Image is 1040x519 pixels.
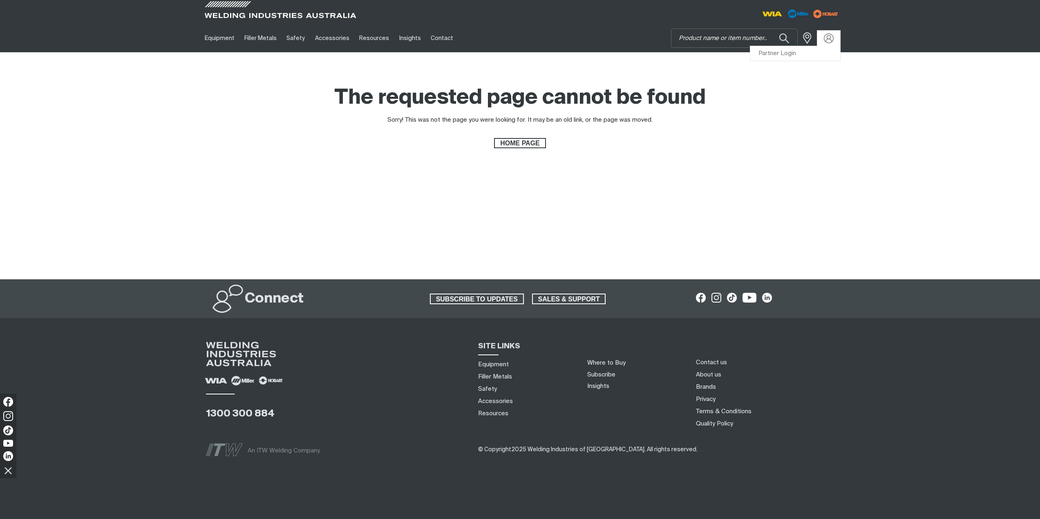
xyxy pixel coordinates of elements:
[1,463,15,477] img: hide socials
[478,343,520,350] span: SITE LINKS
[3,411,13,421] img: Instagram
[3,440,13,447] img: YouTube
[3,397,13,407] img: Facebook
[334,85,706,111] h1: The requested page cannot be found
[696,395,716,403] a: Privacy
[282,24,310,52] a: Safety
[533,294,605,304] span: SALES & SUPPORT
[811,8,841,20] img: miller
[532,294,606,304] a: SALES & SUPPORT
[478,447,698,452] span: © Copyright 2025 Welding Industries of [GEOGRAPHIC_DATA] . All rights reserved.
[475,358,577,419] nav: Sitemap
[495,138,545,149] span: HOME PAGE
[248,448,320,454] span: An ITW Welding Company
[3,425,13,435] img: TikTok
[696,419,733,428] a: Quality Policy
[478,360,509,369] a: Equipment
[239,24,282,52] a: Filler Metals
[696,358,727,367] a: Contact us
[3,451,13,461] img: LinkedIn
[696,370,721,379] a: About us
[671,29,797,47] input: Product name or item number...
[478,385,497,393] a: Safety
[494,138,546,149] a: HOME PAGE
[478,446,698,452] span: ​​​​​​​​​​​​​​​​​​ ​​​​​​
[770,29,798,48] button: Search products
[696,383,716,391] a: Brands
[478,409,508,418] a: Resources
[693,356,850,430] nav: Footer
[430,294,524,304] a: SUBSCRIBE TO UPDATES
[587,372,615,378] a: Subscribe
[206,409,275,419] a: 1300 300 884
[478,372,512,381] a: Filler Metals
[394,24,425,52] a: Insights
[587,360,626,366] a: Where to Buy
[426,24,458,52] a: Contact
[200,24,680,52] nav: Main
[587,383,609,389] a: Insights
[750,46,840,61] a: Partner Login
[310,24,354,52] a: Accessories
[387,116,653,125] div: Sorry! This was not the page you were looking for. It may be an old link, or the page was moved.
[200,24,239,52] a: Equipment
[696,407,751,416] a: Terms & Conditions
[431,294,523,304] span: SUBSCRIBE TO UPDATES
[478,397,513,405] a: Accessories
[354,24,394,52] a: Resources
[245,290,304,308] h2: Connect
